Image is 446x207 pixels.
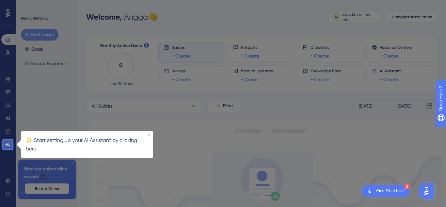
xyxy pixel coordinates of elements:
[386,12,438,22] button: Complete Installation
[392,14,432,20] span: Complete Installation
[362,185,410,197] div: Open Get Started! checklist, remaining modules: 2
[208,99,240,112] button: Filter
[12,12,134,29] p: ✨ Start setting up your AI Assistant by clicking here
[92,102,112,110] span: All Guides
[172,68,190,74] span: Surveys
[172,45,190,50] span: Guides
[100,42,142,50] span: Monthly Active Users
[241,52,259,60] a: + Create
[404,183,410,189] div: 2
[335,14,338,20] div: 14
[86,99,202,112] button: All Guides
[21,16,48,21] div: PERFORMANCE
[241,45,259,50] span: Hotspots
[21,58,74,69] button: Impact ReportsBETA
[25,183,69,194] button: Book a Demo
[223,102,233,110] span: Filter
[311,45,329,50] span: Checklists
[241,68,273,74] span: Product Updates
[64,62,70,65] div: BETA
[311,52,329,60] a: + Create
[359,102,372,110] div: [DATE]
[366,187,374,195] img: launcher-image-alternative-text
[35,186,59,191] span: Book a Demo
[397,102,411,110] div: [DATE]
[342,12,378,22] div: days left in free trial
[172,52,190,60] a: + Create
[86,12,158,22] div: Angga 👋
[380,68,401,74] span: AI Assistant
[380,45,412,50] span: Resource Centers
[311,76,329,83] a: + Create
[21,29,58,41] button: Dashboard
[86,12,122,22] span: Welcome,
[109,81,133,86] span: Last 30 days
[15,2,41,9] span: Need Help?
[241,76,259,83] a: + Create
[24,165,71,181] span: Meet our onboarding experts 🎧
[119,62,122,68] text: 0
[21,43,47,55] button: Goals
[172,76,190,83] a: + Create
[311,68,341,74] span: Knowledge Base
[134,9,136,12] div: Close Preview
[380,76,398,83] a: + Create
[380,52,398,60] a: + Create
[419,181,438,201] iframe: UserGuiding AI Assistant Launcher
[376,187,405,195] div: Get Started!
